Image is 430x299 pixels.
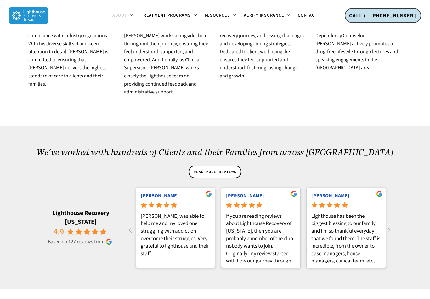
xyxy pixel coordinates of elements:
[36,209,126,226] rp-name: Lighthouse Recovery [US_STATE]
[141,213,210,263] rp-review-text: [PERSON_NAME] was able to help me and my loved one struggling with addiction overcome their strug...
[226,213,296,263] rp-review-text: If you are reading reviews about Lighthouse Recovery of [US_STATE], then you are probably a membe...
[205,12,230,19] span: Resources
[201,13,240,18] a: Resources
[226,192,269,199] a: [PERSON_NAME]
[112,12,127,19] span: About
[194,169,236,175] span: READ MORE REVIEWS
[36,146,394,158] h2: We’ve worked with hundreds of Clients and their Families from across [GEOGRAPHIC_DATA]
[349,12,417,19] span: CALL: [PHONE_NUMBER]
[244,12,284,19] span: Verify Insurance
[311,192,381,199] rp-review-name: Katy Mosley
[9,7,48,24] img: Lighthouse Recovery Texas
[36,238,126,245] rp-based: Based on 127 reviews from
[345,8,421,23] a: CALL: [PHONE_NUMBER]
[311,192,354,199] a: [PERSON_NAME]
[240,13,294,18] a: Verify Insurance
[54,226,64,238] rp-rating: 4.9
[109,13,137,18] a: About
[141,192,210,199] rp-review-name: Brady Young
[189,166,241,178] a: READ MORE REVIEWS
[226,192,296,199] rp-review-name: T. Parker
[141,192,184,199] a: [PERSON_NAME]
[137,13,201,18] a: Treatment Programs
[311,213,381,263] rp-review-text: Lighthouse has been the biggest blessing to our family and I’m so thankful everyday that we found...
[298,12,317,19] span: Contact
[294,13,321,18] a: Contact
[141,12,191,19] span: Treatment Programs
